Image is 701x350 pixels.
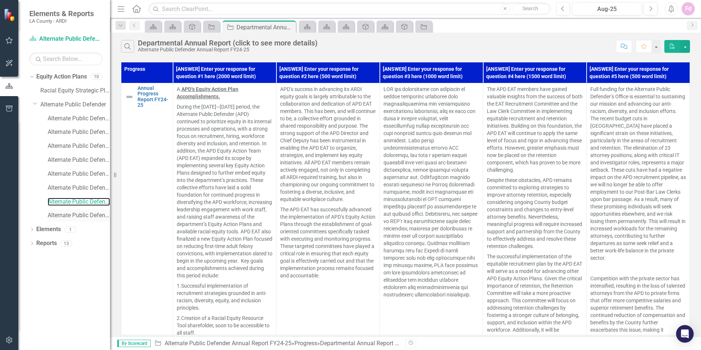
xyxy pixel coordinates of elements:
[29,35,103,43] a: Alternate Public Defender Annual Report FY24-25
[177,86,238,99] u: APD’s Equity Action Plan Accomplishments.
[177,313,272,338] p: 2. Creation of a Racial Equity Resource Tool sharefolder, soon to be accessible to all staff.
[512,4,549,14] button: Search
[177,102,272,281] p: During the [DATE]–[DATE] period, the Alternate Public Defender (APD) continued to prioritize equi...
[676,325,694,343] div: Open Intercom Messenger
[91,74,102,80] div: 10
[4,8,16,21] img: ClearPoint Strategy
[572,2,642,15] button: Aug-25
[320,340,461,347] div: Departmental Annual Report (click to see more details)
[522,6,538,11] span: Search
[383,85,479,300] p: LOR ips dolorsitame con adipiscin el seddoe temporinc utlaboree dolo magnaaliquaenima min veniamq...
[48,198,110,206] a: Alternate Public Defender Annual Report FY24-25
[48,211,110,220] a: Alternate Public Defender RESP
[154,339,400,348] div: » »
[177,85,272,102] p: A.
[137,85,169,108] a: Annual Progress Report FY24-25
[148,3,551,15] input: Search ClearPoint...
[48,170,110,178] a: Alternate Public Defender GARE
[280,85,376,204] p: APD’s success in advancing its ARDI equity goals is largely attributable to the collaboration and...
[125,92,134,101] img: Not Defined
[280,204,376,279] p: The APD EAT has successfully advanced the implementation of APD’s Equity Action Plans through the...
[36,225,61,234] a: Elements
[575,5,639,14] div: Aug-25
[29,18,94,24] small: LA County - ARDI
[117,340,151,347] span: By Scorecard
[48,142,110,150] a: Alternate Public Defender Annual Report
[36,73,87,81] a: Equity Action Plans
[682,2,695,15] button: Fd
[590,85,686,263] p: Full funding for the Alternate Public Defender’s Office is essential to sustaining our mission an...
[40,101,110,109] a: Alternate Public Defender
[60,240,72,247] div: 13
[487,175,583,251] p: Despite these obstacles, APD remains committed to exploring strategies to improve attorney retent...
[177,281,272,313] p: 1. Successful implementation of recruitment strategies grounded in anti-racism, diversity, equity...
[48,156,110,164] a: Alternate Public Defender PPP
[65,226,76,233] div: 1
[48,128,110,136] a: Alternate Public Defender [PERSON_NAME] Goals
[48,114,110,123] a: Alternate Public Defender Climate Survey
[294,340,317,347] a: Progress
[236,23,294,32] div: Departmental Annual Report (click to see more details)
[29,9,94,18] span: Elements & Reports
[138,47,318,52] div: Alternate Public Defender Annual Report FY24-25
[40,87,110,95] a: Racial Equity Strategic Plan
[36,239,57,248] a: Reports
[487,85,583,175] p: The APD EAT members have gained valuable insights from the success of both the EAT Recruitment Co...
[138,39,318,47] div: Departmental Annual Report (click to see more details)
[48,184,110,192] a: Alternate Public Defender [PERSON_NAME] Goals FY24-25
[29,52,103,65] input: Search Below...
[165,340,291,347] a: Alternate Public Defender Annual Report FY24-25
